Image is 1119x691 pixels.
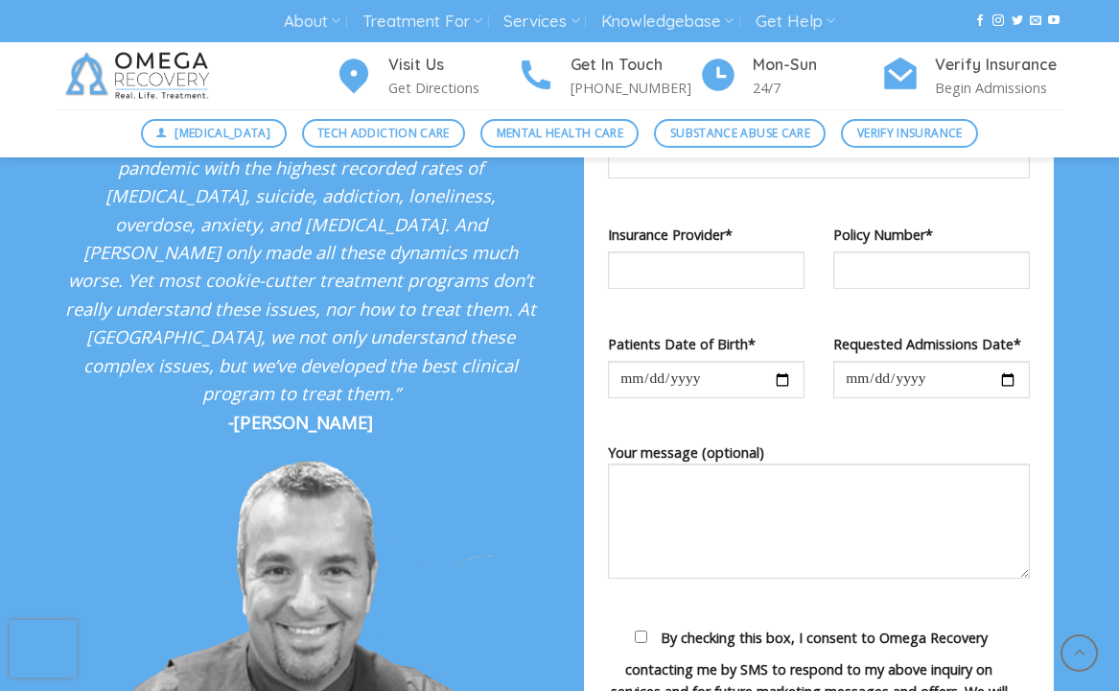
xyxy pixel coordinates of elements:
p: 24/7 [753,77,881,99]
textarea: Your message (optional) [608,464,1030,579]
a: Follow on Twitter [1012,14,1023,28]
span: [MEDICAL_DATA] [175,124,270,142]
label: Patients Date of Birth* [608,333,804,355]
a: Send us an email [1030,14,1041,28]
a: [MEDICAL_DATA] [141,119,287,148]
h4: Verify Insurance [935,53,1063,78]
a: Substance Abuse Care [654,119,826,148]
a: Verify Insurance Begin Admissions [881,53,1063,100]
a: Follow on YouTube [1048,14,1060,28]
a: Verify Insurance [841,119,978,148]
p: Get Directions [388,77,517,99]
input: By checking this box, I consent to Omega Recovery contacting me by SMS to respond to my above inq... [635,631,647,643]
a: Services [503,4,579,39]
img: Omega Recovery [57,42,224,109]
h4: Visit Us [388,53,517,78]
span: Substance Abuse Care [670,124,810,142]
p: Begin Admissions [935,77,1063,99]
span: Tech Addiction Care [317,124,450,142]
span: Mental Health Care [497,124,623,142]
a: Follow on Instagram [992,14,1004,28]
label: Insurance Provider* [608,224,804,246]
a: Get Help [756,4,835,39]
a: Go to top [1061,634,1098,672]
a: Treatment For [362,4,482,39]
a: Visit Us Get Directions [335,53,517,100]
p: [PHONE_NUMBER] [571,77,699,99]
h4: Mon-Sun [753,53,881,78]
a: Mental Health Care [480,119,639,148]
h4: Get In Touch [571,53,699,78]
a: Get In Touch [PHONE_NUMBER] [517,53,699,100]
label: Requested Admissions Date* [833,333,1030,355]
a: Tech Addiction Care [302,119,466,148]
a: Follow on Facebook [974,14,986,28]
a: Knowledgebase [601,4,734,39]
a: About [284,4,340,39]
strong: -[PERSON_NAME] [228,410,373,434]
label: Policy Number* [833,224,1030,246]
label: Your message (optional) [608,441,1030,592]
span: Verify Insurance [857,124,963,142]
